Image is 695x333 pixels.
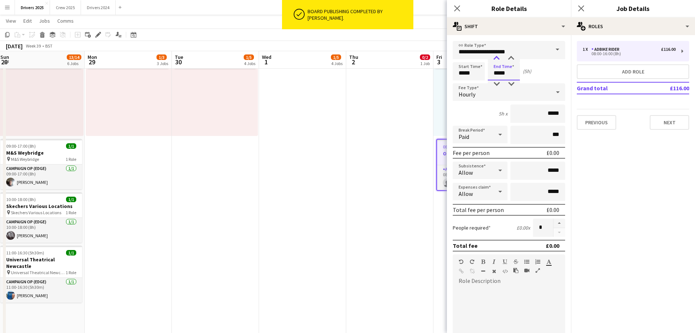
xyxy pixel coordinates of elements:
[547,206,559,213] div: £0.00
[6,42,23,50] div: [DATE]
[480,268,486,274] button: Horizontal Line
[0,278,82,303] app-card-role: Campaign Op (Edge)1/111:00-16:30 (5h30m)[PERSON_NAME]
[480,259,486,265] button: Bold
[502,259,507,265] button: Underline
[577,115,616,130] button: Previous
[459,169,473,176] span: Allow
[331,61,343,66] div: 4 Jobs
[513,259,518,265] button: Strikethrough
[571,18,695,35] div: Roles
[499,110,507,117] div: 5h x
[175,54,183,60] span: Tue
[491,259,497,265] button: Italic
[447,4,571,13] h3: Role Details
[453,206,504,213] div: Total fee per person
[0,203,82,209] h3: Skechers Various Locations
[517,224,530,231] div: £0.00 x
[0,150,82,156] h3: M&S Weybridge
[20,16,35,26] a: Edit
[50,0,81,15] button: Crew 2025
[436,54,442,60] span: Fri
[11,270,66,275] span: Universal Theatrical Newcastle
[459,190,473,197] span: Allow
[331,54,341,60] span: 1/5
[66,250,76,256] span: 1/1
[0,218,82,243] app-card-role: Campaign Op (Edge)1/110:00-18:00 (8h)[PERSON_NAME]
[66,156,76,162] span: 1 Role
[502,268,507,274] button: HTML Code
[36,16,53,26] a: Jobs
[174,58,183,66] span: 30
[583,47,591,52] div: 1 x
[436,139,518,191] app-job-card: 08:00-16:00 (8h)0/1Omaze TBC1 RoleAdbike Rider0/108:00-16:00 (8h)
[553,219,565,228] button: Increase
[11,156,39,162] span: M&S Weybridge
[66,197,76,202] span: 1/1
[0,246,82,303] app-job-card: 11:00-16:30 (5h30m)1/1Universal Theatrical Newcastle Universal Theatrical Newcastle1 RoleCampaign...
[459,91,475,98] span: Hourly
[661,47,676,52] div: £116.00
[577,82,646,94] td: Grand total
[513,268,518,273] button: Paste as plain text
[66,143,76,149] span: 1/1
[67,54,81,60] span: 13/14
[86,58,97,66] span: 29
[524,259,529,265] button: Unordered List
[583,52,676,56] div: 08:00-16:00 (8h)
[261,58,271,66] span: 1
[437,165,517,190] app-card-role: Adbike Rider0/108:00-16:00 (8h)
[447,18,571,35] div: Shift
[571,4,695,13] h3: Job Details
[3,16,19,26] a: View
[453,224,491,231] label: People required
[443,144,472,150] span: 08:00-16:00 (8h)
[453,149,490,156] div: Fee per person
[81,0,116,15] button: Drivers 2024
[308,8,410,21] div: Board publishing completed by [PERSON_NAME].
[535,259,540,265] button: Ordered List
[262,54,271,60] span: Wed
[348,58,358,66] span: 2
[45,43,53,49] div: BST
[157,61,168,66] div: 3 Jobs
[244,54,254,60] span: 1/5
[591,47,622,52] div: Adbike Rider
[577,64,689,79] button: Add role
[546,259,551,265] button: Text Color
[459,133,469,140] span: Paid
[24,43,42,49] span: Week 39
[523,68,531,75] div: (5h)
[453,242,478,249] div: Total fee
[547,149,559,156] div: £0.00
[437,150,517,157] h3: Omaze TBC
[23,18,32,24] span: Edit
[88,54,97,60] span: Mon
[491,268,497,274] button: Clear Formatting
[54,16,77,26] a: Comms
[0,256,82,269] h3: Universal Theatrical Newcastle
[470,259,475,265] button: Redo
[6,250,44,256] span: 11:00-16:30 (5h30m)
[0,192,82,243] app-job-card: 10:00-18:00 (8h)1/1Skechers Various Locations Skechers Various Locations1 RoleCampaign Op (Edge)1...
[546,242,559,249] div: £0.00
[244,61,255,66] div: 4 Jobs
[535,268,540,273] button: Fullscreen
[15,0,50,15] button: Drivers 2025
[349,54,358,60] span: Thu
[459,259,464,265] button: Undo
[0,139,82,189] div: 09:00-17:00 (8h)1/1M&S Weybridge M&S Weybridge1 RoleCampaign Op (Edge)1/109:00-17:00 (8h)[PERSON_...
[157,54,167,60] span: 1/3
[66,210,76,215] span: 1 Role
[6,197,36,202] span: 10:00-18:00 (8h)
[524,268,529,273] button: Insert video
[67,61,81,66] div: 6 Jobs
[420,61,430,66] div: 1 Job
[6,143,36,149] span: 09:00-17:00 (8h)
[6,18,16,24] span: View
[0,164,82,189] app-card-role: Campaign Op (Edge)1/109:00-17:00 (8h)[PERSON_NAME]
[420,54,430,60] span: 0/2
[11,210,61,215] span: Skechers Various Locations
